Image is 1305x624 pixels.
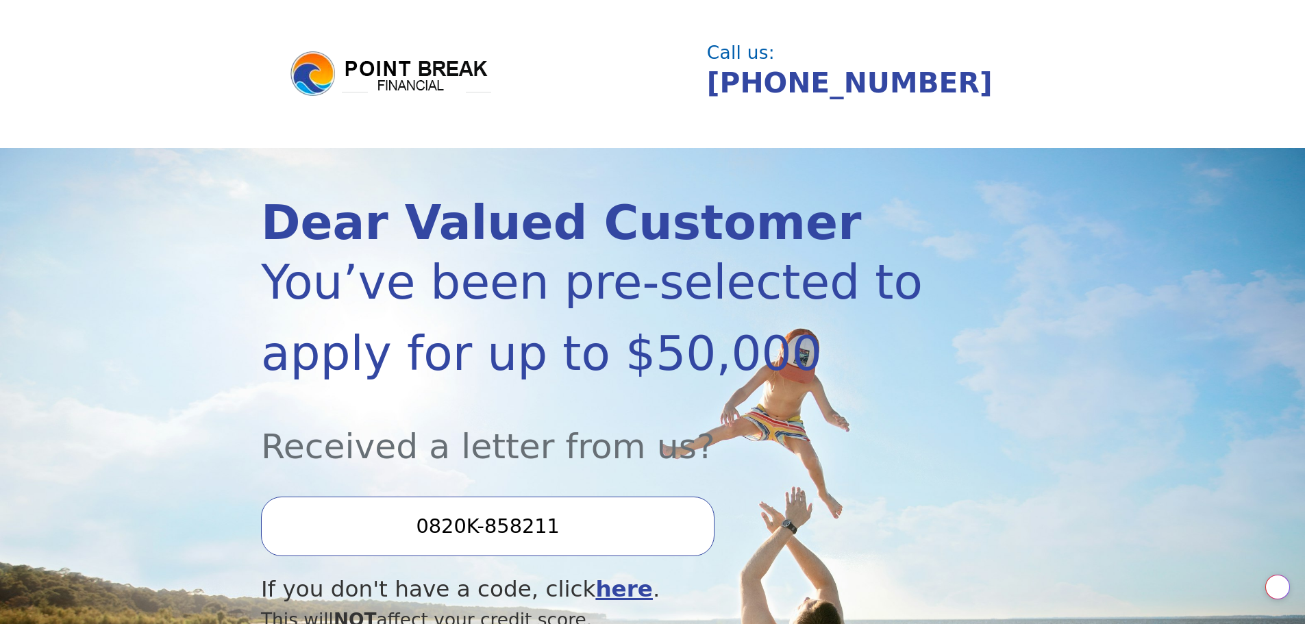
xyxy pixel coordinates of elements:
[261,389,927,472] div: Received a letter from us?
[261,199,927,247] div: Dear Valued Customer
[261,247,927,389] div: You’ve been pre-selected to apply for up to $50,000
[288,49,494,99] img: logo.png
[595,576,653,602] a: here
[707,44,1033,62] div: Call us:
[261,573,927,606] div: If you don't have a code, click .
[261,497,714,556] input: Enter your Offer Code:
[707,66,993,99] a: [PHONE_NUMBER]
